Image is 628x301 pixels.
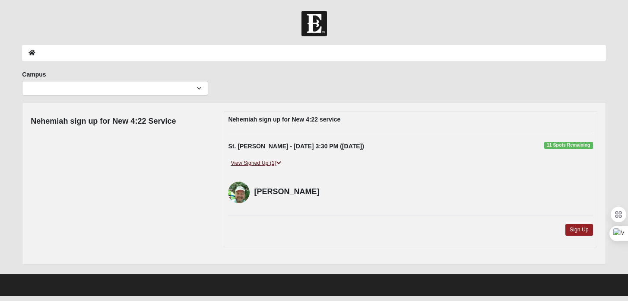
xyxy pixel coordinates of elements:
strong: St. [PERSON_NAME] - [DATE] 3:30 PM ([DATE]) [228,143,364,150]
img: Tim Barfield [228,182,250,203]
label: Campus [22,70,46,79]
span: 11 Spots Remaining [544,142,593,149]
img: Church of Eleven22 Logo [301,11,327,36]
a: View Signed Up (1) [228,159,283,168]
a: Sign Up [565,224,593,236]
h4: [PERSON_NAME] [254,187,341,197]
strong: Nehemiah sign up for New 4:22 service [228,116,340,123]
h4: Nehemiah sign up for New 4:22 Service [31,117,176,126]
